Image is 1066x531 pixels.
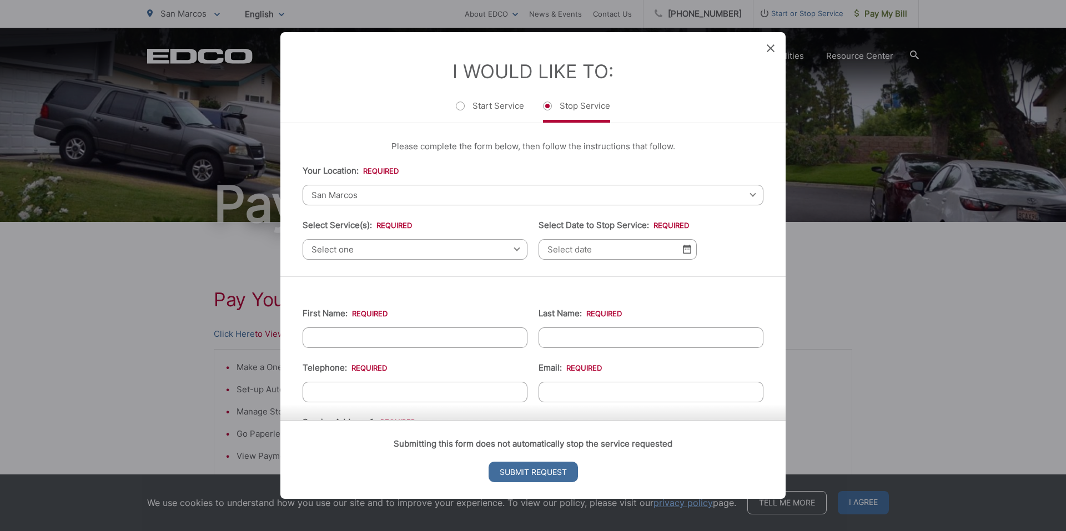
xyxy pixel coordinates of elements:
[539,309,622,318] label: Last Name:
[456,100,524,123] label: Start Service
[303,363,387,373] label: Telephone:
[303,309,388,318] label: First Name:
[539,363,602,373] label: Email:
[303,166,399,176] label: Your Location:
[452,60,614,83] label: I Would Like To:
[303,220,412,230] label: Select Service(s):
[543,100,610,123] label: Stop Service
[303,140,763,153] p: Please complete the form below, then follow the instructions that follow.
[303,239,527,260] span: Select one
[394,438,672,449] strong: Submitting this form does not automatically stop the service requested
[683,245,691,254] img: Select date
[539,220,689,230] label: Select Date to Stop Service:
[489,462,578,482] input: Submit Request
[303,185,763,205] span: San Marcos
[539,239,697,260] input: Select date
